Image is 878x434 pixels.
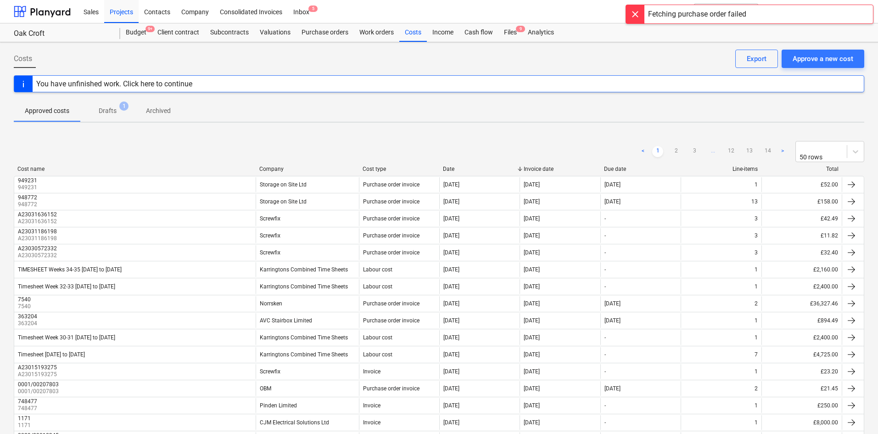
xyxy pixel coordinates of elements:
div: - [604,402,606,409]
div: 748477 [18,398,37,405]
a: Previous page [638,146,649,157]
div: Pinden Limited [260,402,297,409]
div: Valuations [254,23,296,42]
a: Purchase orders [296,23,354,42]
div: [DATE] [524,402,540,409]
p: 1171 [18,422,33,429]
div: [DATE] [443,368,459,375]
p: A23031636152 [18,218,59,225]
div: £8,000.00 [761,415,842,430]
span: 9 [516,26,525,32]
a: Page 2 [671,146,682,157]
div: OBM [260,385,271,392]
div: [DATE] [524,385,540,392]
p: Archived [146,106,171,116]
div: [DATE] [604,300,621,307]
a: Cash flow [459,23,498,42]
p: Approved costs [25,106,69,116]
div: Purchase order invoice [363,198,419,205]
div: £2,400.00 [761,330,842,345]
div: Budget [120,23,152,42]
a: Page 1 is your current page [652,146,663,157]
div: [DATE] [443,334,459,341]
div: Labour cost [363,351,392,358]
a: Analytics [522,23,559,42]
div: £23.20 [761,364,842,379]
div: Purchase order invoice [363,215,419,222]
div: You have unfinished work. Click here to continue [36,79,192,88]
div: [DATE] [524,317,540,324]
a: Income [427,23,459,42]
div: 1 [755,317,758,324]
div: Timesheet [DATE] to [DATE] [18,351,85,358]
div: 1 [755,181,758,188]
div: [DATE] [524,198,540,205]
a: ... [707,146,718,157]
div: A23030572332 [18,245,57,252]
a: Subcontracts [205,23,254,42]
div: £11.82 [761,228,842,243]
div: Invoice [363,419,380,426]
div: [DATE] [524,181,540,188]
div: - [604,232,606,239]
div: Line-items [685,166,758,172]
p: 0001/00207803 [18,388,61,395]
div: Screwfix [260,249,280,256]
div: [DATE] [443,266,459,273]
div: [DATE] [524,351,540,358]
div: A23031186198 [18,228,57,235]
div: Cost type [363,166,436,172]
div: [DATE] [524,334,540,341]
button: Approve a new cost [782,50,864,68]
div: CJM Electrical Solutions Ltd [260,419,329,426]
div: 1 [755,334,758,341]
p: 948772 [18,201,39,209]
div: [DATE] [443,351,459,358]
div: [DATE] [443,385,459,392]
div: Due date [604,166,677,172]
div: - [604,351,606,358]
div: 13 [751,198,758,205]
div: Oak Croft [14,29,109,39]
div: [DATE] [443,215,459,222]
div: £52.00 [761,177,842,192]
div: - [604,419,606,426]
div: [DATE] [604,181,621,188]
div: Costs [399,23,427,42]
a: Page 3 [689,146,700,157]
div: Screwfix [260,232,280,239]
div: [DATE] [524,300,540,307]
div: £36,327.46 [761,296,842,311]
div: [DATE] [443,402,459,409]
div: Purchase order invoice [363,385,419,392]
div: Screwfix [260,215,280,222]
div: £2,400.00 [761,279,842,294]
a: Page 12 [726,146,737,157]
div: [DATE] [524,283,540,290]
div: 2 [755,300,758,307]
div: - [604,249,606,256]
div: Labour cost [363,334,392,341]
div: 1 [755,266,758,273]
div: 3 [755,215,758,222]
div: Invoice date [524,166,597,172]
p: A23031186198 [18,235,59,242]
a: Work orders [354,23,399,42]
div: [DATE] [443,300,459,307]
div: 7540 [18,296,31,303]
div: Screwfix [260,368,280,375]
p: Drafts [99,106,117,116]
div: 50 rows [800,153,833,161]
p: A23030572332 [18,252,59,259]
p: 748477 [18,405,39,412]
div: 3 [755,232,758,239]
div: Purchase order invoice [363,317,419,324]
div: 1171 [18,415,31,422]
div: [DATE] [604,198,621,205]
a: Budget9+ [120,23,152,42]
div: £32.40 [761,245,842,260]
div: [DATE] [524,232,540,239]
div: Purchase order invoice [363,181,419,188]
